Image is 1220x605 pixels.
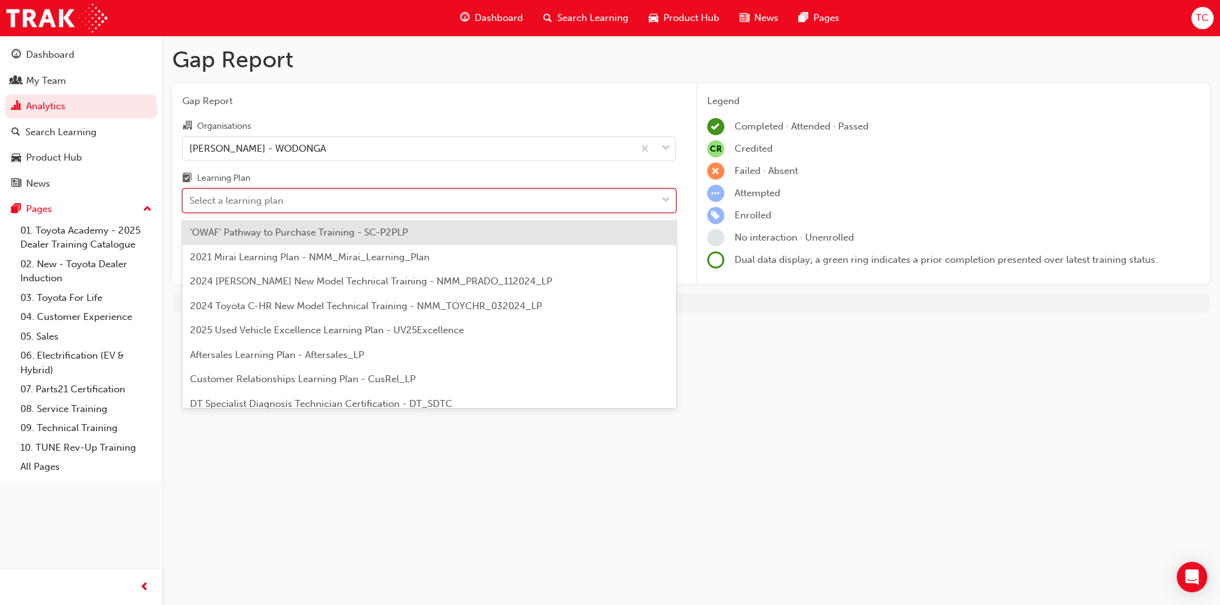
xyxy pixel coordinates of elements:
a: 08. Service Training [15,399,157,419]
a: 03. Toyota For Life [15,288,157,308]
a: Dashboard [5,43,157,67]
a: 02. New - Toyota Dealer Induction [15,255,157,288]
a: news-iconNews [729,5,789,31]
span: car-icon [11,152,21,164]
span: 'OWAF' Pathway to Purchase Training - SC-P2PLP [190,227,408,238]
div: Product Hub [26,150,82,165]
span: Enrolled [735,209,771,221]
span: 2024 Toyota C-HR New Model Technical Training - NMM_TOYCHR_032024_LP [190,300,542,312]
span: Pages [813,11,839,25]
button: Pages [5,197,157,221]
div: [PERSON_NAME] - WODONGA [189,141,326,156]
span: up-icon [143,201,152,218]
a: 01. Toyota Academy - 2025 Dealer Training Catalogue [15,221,157,255]
span: car-icon [649,10,658,26]
div: Search Learning [25,125,97,140]
span: search-icon [11,127,20,138]
div: Open Intercom Messenger [1177,562,1207,592]
a: My Team [5,69,157,93]
span: pages-icon [799,10,808,26]
a: Product Hub [5,146,157,170]
span: No interaction · Unenrolled [735,232,854,243]
span: 2024 [PERSON_NAME] New Model Technical Training - NMM_PRADO_112024_LP [190,276,552,287]
span: down-icon [661,192,670,209]
a: 06. Electrification (EV & Hybrid) [15,346,157,380]
a: News [5,172,157,196]
span: learningRecordVerb_ATTEMPT-icon [707,185,724,202]
span: people-icon [11,76,21,87]
span: Search Learning [557,11,628,25]
span: learningRecordVerb_FAIL-icon [707,163,724,180]
a: 10. TUNE Rev-Up Training [15,438,157,458]
span: Product Hub [663,11,719,25]
span: DT Specialist Diagnosis Technician Certification - DT_SDTC [190,398,452,409]
img: Trak [6,4,107,32]
span: Gap Report [182,94,676,109]
div: Organisations [197,120,251,133]
span: guage-icon [460,10,470,26]
span: learningplan-icon [182,173,192,185]
span: chart-icon [11,101,21,112]
span: learningRecordVerb_NONE-icon [707,229,724,246]
a: 07. Parts21 Certification [15,380,157,399]
span: news-icon [740,10,749,26]
span: organisation-icon [182,121,192,132]
div: My Team [26,74,66,88]
a: All Pages [15,457,157,477]
span: Failed · Absent [735,165,798,176]
span: Aftersales Learning Plan - Aftersales_LP [190,349,364,361]
span: pages-icon [11,204,21,215]
a: guage-iconDashboard [450,5,533,31]
a: Analytics [5,95,157,118]
span: Customer Relationships Learning Plan - CusRel_LP [190,373,416,385]
span: null-icon [707,140,724,157]
span: news-icon [11,178,21,190]
span: Credited [735,143,773,154]
span: News [754,11,778,25]
span: search-icon [543,10,552,26]
a: pages-iconPages [789,5,850,31]
div: Select a learning plan [189,194,283,208]
button: DashboardMy TeamAnalyticsSearch LearningProduct HubNews [5,41,157,197]
h1: Gap Report [172,46,1210,74]
a: 09. Technical Training [15,418,157,438]
div: Pages [26,202,52,216]
span: guage-icon [11,50,21,61]
span: 2021 Mirai Learning Plan - NMM_Mirai_Learning_Plan [190,251,430,263]
div: News [26,176,50,191]
a: search-iconSearch Learning [533,5,639,31]
a: Search Learning [5,121,157,144]
span: TC [1196,11,1209,25]
div: Dashboard [26,48,74,62]
span: Attempted [735,187,780,199]
a: 04. Customer Experience [15,307,157,327]
span: Completed · Attended · Passed [735,121,869,132]
div: Legend [707,94,1200,109]
span: learningRecordVerb_ENROLL-icon [707,207,724,224]
span: Dashboard [475,11,523,25]
span: 2025 Used Vehicle Excellence Learning Plan - UV25Excellence [190,324,464,336]
div: Learning Plan [197,172,250,185]
a: 05. Sales [15,327,157,347]
span: down-icon [661,140,670,157]
span: prev-icon [140,580,149,595]
a: car-iconProduct Hub [639,5,729,31]
span: learningRecordVerb_COMPLETE-icon [707,118,724,135]
span: Dual data display; a green ring indicates a prior completion presented over latest training status. [735,254,1158,265]
button: TC [1191,7,1214,29]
